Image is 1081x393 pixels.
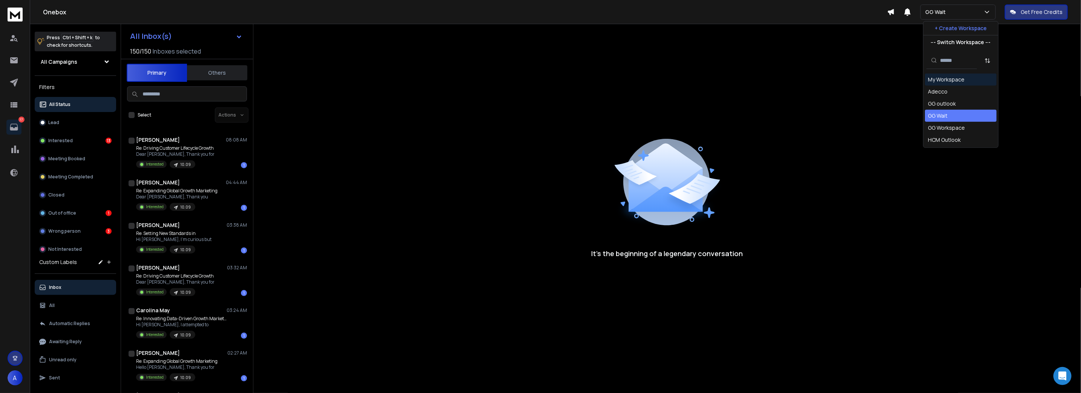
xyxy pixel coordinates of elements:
p: Unread only [49,357,77,363]
button: Automatic Replies [35,316,116,331]
button: Get Free Credits [1005,5,1068,20]
p: Sent [49,375,60,381]
button: A [8,370,23,385]
span: Ctrl + Shift + k [61,33,94,42]
h3: Inboxes selected [153,47,201,56]
div: 3 [106,228,112,234]
button: Out of office1 [35,206,116,221]
div: 1 [106,210,112,216]
button: Primary [127,64,187,82]
p: Automatic Replies [49,321,90,327]
p: Dear [PERSON_NAME], Thank you [136,194,218,200]
h1: All Campaigns [41,58,77,66]
p: 10.09 [180,247,191,253]
h1: [PERSON_NAME] [136,221,180,229]
p: + Create Workspace [935,25,987,32]
p: 10.09 [180,162,191,167]
p: Re: Expanding Global Growth Marketing [136,188,218,194]
label: Select [138,112,151,118]
p: Meeting Booked [48,156,85,162]
p: Re: Driving Customer Lifecycle Growth [136,273,215,279]
p: Re: Setting New Standards in [136,230,212,236]
p: Hi [PERSON_NAME], I'm curious but [136,236,212,243]
div: Open Intercom Messenger [1053,367,1072,385]
p: It’s the beginning of a legendary conversation [592,248,743,259]
div: 1 [241,247,247,253]
p: All Status [49,101,71,107]
p: Get Free Credits [1021,8,1063,16]
button: Sent [35,370,116,385]
button: Wrong person3 [35,224,116,239]
h1: [PERSON_NAME] [136,136,180,144]
div: My Workspace [928,76,964,83]
p: Interested [146,332,164,338]
div: Adecco [928,88,948,95]
button: Lead [35,115,116,130]
p: 02:27 AM [227,350,247,356]
h1: [PERSON_NAME] [136,264,180,272]
p: Re: Expanding Global Growth Marketing [136,358,218,364]
h1: [PERSON_NAME] [136,179,180,186]
h1: All Inbox(s) [130,32,172,40]
div: 1 [241,162,247,168]
p: Awaiting Reply [49,339,82,345]
p: 04:44 AM [226,180,247,186]
p: Dear [PERSON_NAME], Thank you for [136,279,215,285]
p: Interested [146,161,164,167]
button: Not Interested [35,242,116,257]
p: 03:32 AM [227,265,247,271]
div: GG Workspace [928,124,965,132]
button: Meeting Booked [35,151,116,166]
p: Lead [48,120,59,126]
button: Awaiting Reply [35,334,116,349]
h1: [PERSON_NAME] [136,349,180,357]
p: 08:08 AM [226,137,247,143]
p: --- Switch Workspace --- [931,38,991,46]
button: All Status [35,97,116,112]
p: Hello [PERSON_NAME], Thank you for [136,364,218,370]
p: 10.09 [180,332,191,338]
div: 1 [241,205,247,211]
div: GG Wait [928,112,948,120]
button: Unread only [35,352,116,367]
p: Meeting Completed [48,174,93,180]
p: Re: Innovating Data-Driven Growth Marketing [136,316,227,322]
button: Interested13 [35,133,116,148]
div: GG outlook [928,100,956,107]
div: 13 [106,138,112,144]
p: Press to check for shortcuts. [47,34,100,49]
button: All [35,298,116,313]
p: Interested [146,375,164,380]
div: 1 [241,375,247,381]
button: Meeting Completed [35,169,116,184]
button: All Inbox(s) [124,29,248,44]
h1: Carolina May [136,307,170,314]
div: 1 [241,333,247,339]
p: Not Interested [48,246,82,252]
p: Interested [146,204,164,210]
button: Inbox [35,280,116,295]
h3: Filters [35,82,116,92]
div: HCM Outlook [928,136,961,144]
p: Closed [48,192,64,198]
p: 17 [18,117,25,123]
button: Others [187,64,247,81]
h1: Onebox [43,8,887,17]
p: 10.09 [180,290,191,295]
p: Dear [PERSON_NAME], Thank you for [136,151,215,157]
img: logo [8,8,23,21]
button: Sort by Sort A-Z [980,53,995,68]
h3: Custom Labels [39,258,77,266]
p: Inbox [49,284,61,290]
button: + Create Workspace [923,21,998,35]
p: GG Wait [925,8,949,16]
p: All [49,302,55,309]
p: Re: Driving Customer Lifecycle Growth [136,145,215,151]
p: Interested [146,247,164,252]
p: 03:24 AM [227,307,247,313]
span: 150 / 150 [130,47,151,56]
p: 10.09 [180,204,191,210]
p: Hi [PERSON_NAME], I attempted to [136,322,227,328]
